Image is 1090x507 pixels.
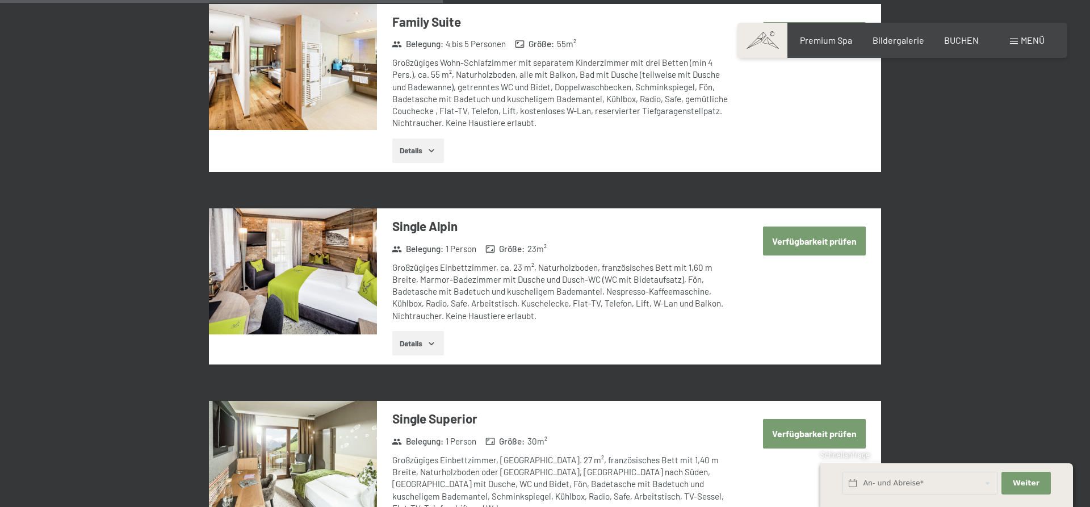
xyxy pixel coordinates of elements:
[557,38,576,50] span: 55 m²
[446,435,476,447] span: 1 Person
[944,35,979,45] a: BUCHEN
[209,4,377,130] img: mss_renderimg.php
[763,419,866,448] button: Verfügbarkeit prüfen
[392,217,730,235] h3: Single Alpin
[446,38,506,50] span: 4 bis 5 Personen
[1001,472,1050,495] button: Weiter
[392,57,730,129] div: Großzügiges Wohn-Schlafzimmer mit separatem Kinderzimmer mit drei Betten (min 4 Pers.), ca. 55 m²...
[392,139,444,164] button: Details
[820,450,870,459] span: Schnellanfrage
[446,243,476,255] span: 1 Person
[392,243,443,255] strong: Belegung :
[1013,478,1039,488] span: Weiter
[527,435,547,447] span: 30 m²
[392,38,443,50] strong: Belegung :
[763,227,866,255] button: Verfügbarkeit prüfen
[392,262,730,322] div: Großzügiges Einbettzimmer, ca. 23 m², Naturholzboden, französisches Bett mit 1,60 m Breite, Marmo...
[209,208,377,334] img: mss_renderimg.php
[1021,35,1045,45] span: Menü
[392,410,730,428] h3: Single Superior
[800,35,852,45] a: Premium Spa
[515,38,555,50] strong: Größe :
[873,35,924,45] a: Bildergalerie
[392,331,444,356] button: Details
[392,13,730,31] h3: Family Suite
[527,243,547,255] span: 23 m²
[763,22,866,51] button: Verfügbarkeit prüfen
[485,435,525,447] strong: Größe :
[485,243,525,255] strong: Größe :
[392,435,443,447] strong: Belegung :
